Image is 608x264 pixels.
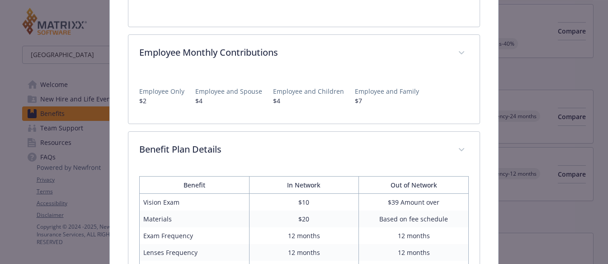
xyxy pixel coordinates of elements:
div: Employee Monthly Contributions [128,35,480,72]
p: Benefit Plan Details [139,143,447,156]
p: $4 [273,96,344,106]
td: 12 months [249,244,359,261]
td: Lenses Frequency [140,244,250,261]
div: Employee Monthly Contributions [128,72,480,124]
div: Benefit Plan Details [128,132,480,169]
p: Employee Only [139,86,184,96]
td: 12 months [359,227,469,244]
td: $39 Amount over [359,194,469,211]
th: In Network [249,177,359,194]
p: Employee and Family [355,86,419,96]
p: $4 [195,96,262,106]
td: Vision Exam [140,194,250,211]
td: $10 [249,194,359,211]
p: $7 [355,96,419,106]
p: Employee and Spouse [195,86,262,96]
td: Exam Frequency [140,227,250,244]
th: Benefit [140,177,250,194]
td: Based on fee schedule [359,211,469,227]
p: $2 [139,96,184,106]
td: $20 [249,211,359,227]
td: Materials [140,211,250,227]
td: 12 months [249,227,359,244]
p: Employee Monthly Contributions [139,46,447,59]
th: Out of Network [359,177,469,194]
p: Employee and Children [273,86,344,96]
td: 12 months [359,244,469,261]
